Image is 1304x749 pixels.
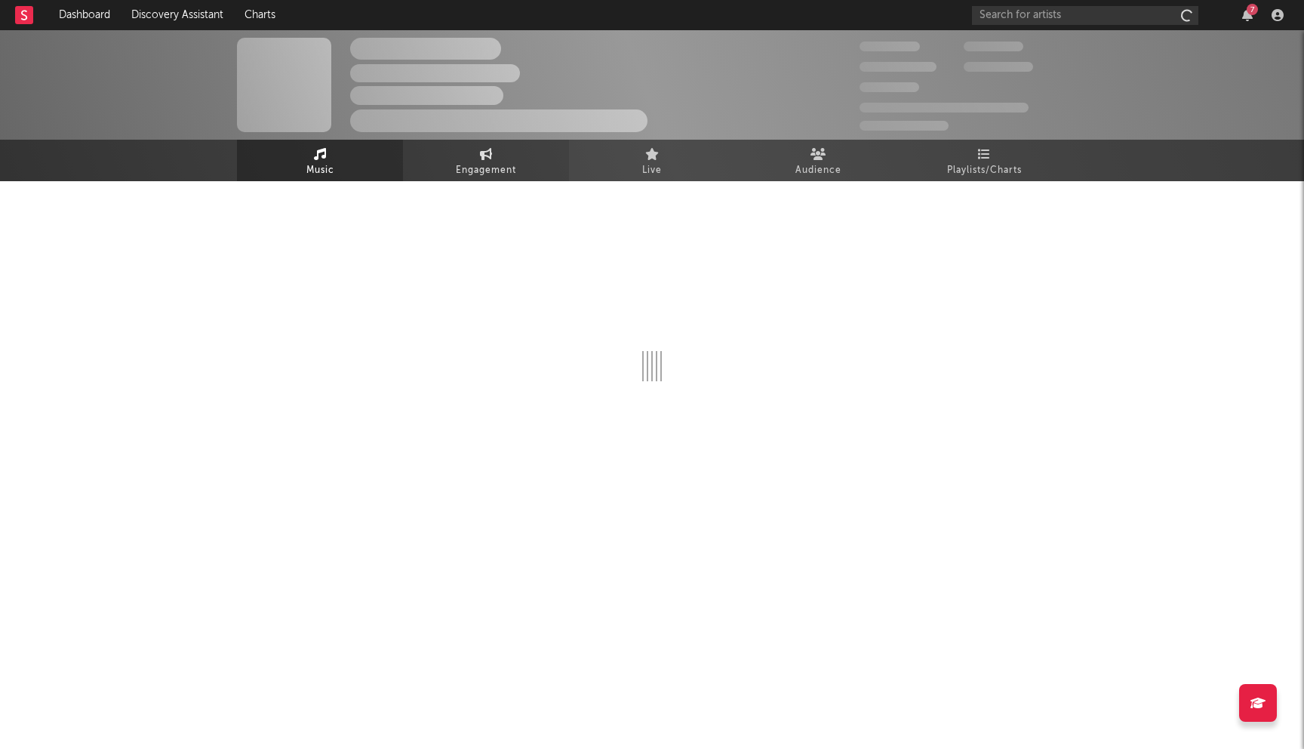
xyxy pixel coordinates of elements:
span: 50,000,000 [860,62,936,72]
a: Playlists/Charts [901,140,1067,181]
a: Engagement [403,140,569,181]
span: Jump Score: 85.0 [860,121,949,131]
button: 7 [1242,9,1253,21]
a: Music [237,140,403,181]
div: 7 [1247,4,1258,15]
span: 100,000 [964,42,1023,51]
span: 50,000,000 Monthly Listeners [860,103,1029,113]
span: 1,000,000 [964,62,1033,72]
a: Live [569,140,735,181]
span: 300,000 [860,42,920,51]
span: Live [642,162,662,180]
span: 100,000 [860,82,919,92]
input: Search for artists [972,6,1198,25]
span: Audience [795,162,841,180]
a: Audience [735,140,901,181]
span: Music [306,162,334,180]
span: Engagement [456,162,516,180]
span: Playlists/Charts [947,162,1022,180]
